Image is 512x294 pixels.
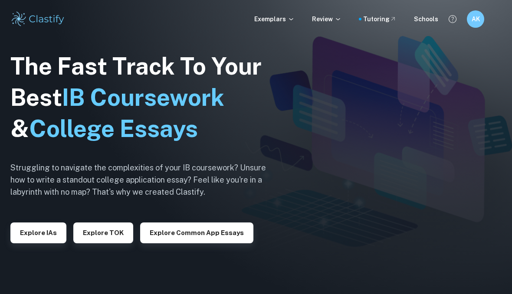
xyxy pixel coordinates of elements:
[414,14,438,24] a: Schools
[62,84,224,111] span: IB Coursework
[363,14,397,24] a: Tutoring
[10,10,66,28] img: Clastify logo
[10,51,279,144] h1: The Fast Track To Your Best &
[254,14,295,24] p: Exemplars
[140,222,253,243] button: Explore Common App essays
[140,228,253,236] a: Explore Common App essays
[312,14,341,24] p: Review
[10,162,279,198] h6: Struggling to navigate the complexities of your IB coursework? Unsure how to write a standout col...
[471,14,481,24] h6: AK
[10,222,66,243] button: Explore IAs
[29,115,198,142] span: College Essays
[73,228,133,236] a: Explore TOK
[10,228,66,236] a: Explore IAs
[73,222,133,243] button: Explore TOK
[445,12,460,26] button: Help and Feedback
[467,10,484,28] button: AK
